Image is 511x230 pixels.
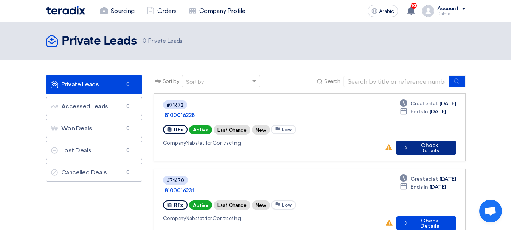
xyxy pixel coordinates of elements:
[126,147,130,153] font: 0
[440,100,456,107] font: [DATE]
[186,215,241,222] font: Nabatat for Contracting
[167,102,183,108] font: #71672
[420,142,439,154] font: Check Details
[410,100,438,107] font: Created at
[430,184,446,190] font: [DATE]
[422,5,434,17] img: profile_test.png
[199,7,245,14] font: Company Profile
[186,79,204,85] font: Sort by
[193,127,208,133] font: Active
[46,163,142,182] a: Cancelled Deals0
[411,3,416,8] font: 10
[420,217,439,229] font: Check Details
[437,5,459,12] font: Account
[62,35,137,47] font: Private Leads
[410,184,428,190] font: Ends In
[217,203,247,208] font: Last Chance
[94,3,141,19] a: Sourcing
[61,147,92,154] font: Lost Deals
[440,176,456,182] font: [DATE]
[61,81,99,88] font: Private Leads
[324,78,340,84] font: Search
[126,103,130,109] font: 0
[46,119,142,138] a: Won Deals0
[282,127,292,132] font: Low
[46,141,142,160] a: Lost Deals0
[437,11,450,16] font: Dalma
[167,178,184,183] font: #71670
[343,76,449,87] input: Search by title or reference number
[165,112,354,119] a: 8100016228
[174,127,183,132] font: RFx
[430,108,446,115] font: [DATE]
[126,169,130,175] font: 0
[111,7,135,14] font: Sourcing
[479,200,502,222] div: Open chat
[46,97,142,116] a: Accessed Leads0
[193,203,208,208] font: Active
[163,140,186,146] font: Company
[396,216,456,230] button: Check Details
[368,5,398,17] button: Arabic
[126,81,130,87] font: 0
[165,187,194,194] font: 8100016231
[379,8,394,14] font: Arabic
[61,103,108,110] font: Accessed Leads
[410,108,428,115] font: Ends In
[126,125,130,131] font: 0
[141,3,183,19] a: Orders
[174,202,183,208] font: RFx
[410,176,438,182] font: Created at
[396,141,456,155] button: Check Details
[282,202,292,208] font: Low
[256,127,266,133] font: New
[165,112,195,119] font: 8100016228
[165,187,354,194] a: 8100016231
[217,127,247,133] font: Last Chance
[186,140,241,146] font: Nabatat for Contracting
[46,75,142,94] a: Private Leads0
[148,38,182,44] font: Private Leads
[46,6,85,15] img: Teradix logo
[61,125,92,132] font: Won Deals
[143,38,146,44] font: 0
[61,169,107,176] font: Cancelled Deals
[163,215,186,222] font: Company
[163,78,179,84] font: Sort by
[157,7,177,14] font: Orders
[256,203,266,208] font: New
